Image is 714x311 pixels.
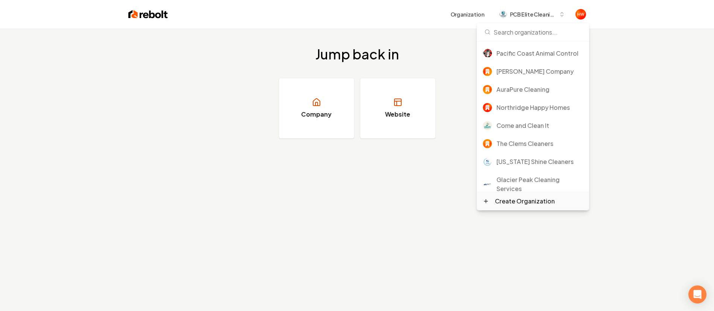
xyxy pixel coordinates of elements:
div: Glacier Peak Cleaning Services [496,175,583,193]
h2: Jump back in [315,47,399,62]
div: [US_STATE] Shine Cleaners [496,157,583,166]
img: The Clems Cleaners [483,139,492,148]
a: Company [279,78,354,138]
img: Maryland Shine Cleaners [483,157,492,166]
h3: Website [385,110,410,119]
img: AuraPure Cleaning [483,85,492,94]
img: Pacific Coast Animal Control [483,49,492,58]
h3: Company [301,110,332,119]
div: Open Intercom Messenger [688,285,706,303]
span: PCB Elite Cleaning [510,11,556,18]
img: PCB Elite Cleaning [499,11,507,18]
input: Search organizations... [481,23,585,41]
div: Come and Clean It [496,121,583,130]
button: Organization [446,8,489,21]
div: [PERSON_NAME] Company [496,67,583,76]
div: Northridge Happy Homes [496,103,583,112]
img: Glacier Peak Cleaning Services [483,180,492,189]
div: AuraPure Cleaning [496,85,583,94]
div: The Clems Cleaners [496,139,583,148]
a: Website [360,78,435,138]
img: HSA Websites [575,9,586,20]
button: Open user button [575,9,586,20]
img: Northridge Happy Homes [483,103,492,112]
div: Create Organization [495,197,555,206]
img: Rebolt Logo [128,9,168,20]
div: Pacific Coast Animal Control [496,49,583,58]
img: Denis Awesome Company [483,67,492,76]
img: Come and Clean It [483,121,492,130]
